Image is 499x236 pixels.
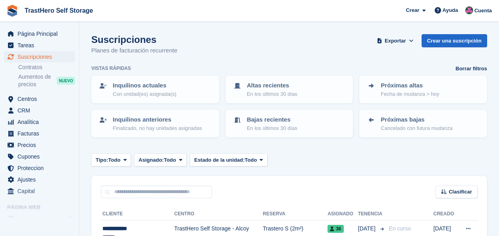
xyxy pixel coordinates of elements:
[17,213,65,224] span: página web
[57,77,75,85] div: NUEVO
[17,28,65,39] span: Página Principal
[4,139,75,151] a: menu
[17,105,65,116] span: CRM
[108,156,121,164] span: Todo
[4,213,75,224] a: menú
[101,208,174,221] th: Cliente
[164,156,176,164] span: Todo
[226,110,353,137] a: Bajas recientes En los últimos 30 días
[247,81,297,90] p: Altas recientes
[17,116,65,128] span: Analítica
[194,156,245,164] span: Estado de la unidad:
[4,51,75,62] a: menu
[17,51,65,62] span: Suscripciones
[4,162,75,174] a: menu
[4,28,75,39] a: menu
[4,116,75,128] a: menu
[96,156,108,164] span: Tipo:
[263,208,328,221] th: Reserva
[247,90,297,98] p: En los últimos 30 días
[376,34,415,47] button: Exportar
[66,214,75,224] a: Vista previa de la tienda
[247,124,297,132] p: En los últimos 30 días
[17,174,65,185] span: Ajustes
[92,76,218,103] a: Inquilinos actuales Con unidad(es) asignada(s)
[328,208,358,221] th: Asignado
[381,90,439,98] p: Fecha de mudanza > hoy
[91,65,131,72] h6: Vistas rápidas
[247,115,297,124] p: Bajas recientes
[433,208,458,221] th: Creado
[113,90,176,98] p: Con unidad(es) asignada(s)
[360,110,486,137] a: Próximas bajas Cancelado con futura mudanza
[4,40,75,51] a: menu
[4,186,75,197] a: menu
[465,6,473,14] img: Marua Grioui
[17,128,65,139] span: Facturas
[113,124,202,132] p: Finalizado, no hay unidades asignadas
[18,64,75,71] a: Contratos
[91,46,177,55] p: Planes de facturación recurrente
[360,76,486,103] a: Próximas altas Fecha de mudanza > hoy
[4,151,75,162] a: menu
[139,156,164,164] span: Asignado:
[18,73,57,88] span: Aumentos de precios
[385,37,406,45] span: Exportar
[4,128,75,139] a: menu
[17,162,65,174] span: Proteccion
[406,6,419,14] span: Crear
[91,34,177,45] h1: Suscripciones
[17,93,65,104] span: Centros
[91,153,131,166] button: Tipo: Todo
[113,115,202,124] p: Inquilinos anteriores
[4,174,75,185] a: menu
[174,208,263,221] th: Centro
[358,208,386,221] th: Tenencia
[17,151,65,162] span: Cupones
[358,224,377,233] span: [DATE]
[443,6,458,14] span: Ayuda
[389,225,411,232] span: En curso
[474,7,492,15] span: Cuenta
[134,153,187,166] button: Asignado: Todo
[7,203,79,211] span: Página web
[92,110,218,137] a: Inquilinos anteriores Finalizado, no hay unidades asignadas
[449,188,472,196] span: Clasificar
[226,76,353,103] a: Altas recientes En los últimos 30 días
[381,124,453,132] p: Cancelado con futura mudanza
[190,153,268,166] button: Estado de la unidad: Todo
[456,65,487,73] a: Borrar filtros
[422,34,487,47] a: Crear una suscripción
[6,5,18,17] img: stora-icon-8386f47178a22dfd0bd8f6a31ec36ba5ce8667c1dd55bd0f319d3a0aa187defe.svg
[381,115,453,124] p: Próximas bajas
[18,73,75,89] a: Aumentos de precios NUEVO
[4,105,75,116] a: menu
[4,93,75,104] a: menu
[17,139,65,151] span: Precios
[21,4,96,17] a: TrastHero Self Storage
[381,81,439,90] p: Próximas altas
[17,40,65,51] span: Tareas
[328,225,343,233] span: 36
[17,186,65,197] span: Capital
[245,156,257,164] span: Todo
[113,81,176,90] p: Inquilinos actuales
